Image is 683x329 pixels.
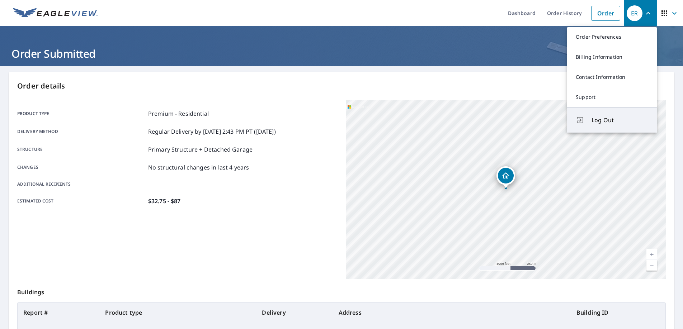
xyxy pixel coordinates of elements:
[17,109,145,118] p: Product type
[567,87,657,107] a: Support
[17,279,666,302] p: Buildings
[13,8,98,19] img: EV Logo
[567,67,657,87] a: Contact Information
[591,6,620,21] a: Order
[99,302,256,323] th: Product type
[333,302,571,323] th: Address
[148,109,209,118] p: Premium - Residential
[567,27,657,47] a: Order Preferences
[17,163,145,172] p: Changes
[148,127,276,136] p: Regular Delivery by [DATE] 2:43 PM PT ([DATE])
[148,197,181,205] p: $32.75 - $87
[571,302,665,323] th: Building ID
[627,5,642,21] div: ER
[592,116,648,124] span: Log Out
[17,197,145,205] p: Estimated cost
[18,302,99,323] th: Report #
[17,181,145,187] p: Additional recipients
[496,166,515,189] div: Dropped pin, building 1, Residential property, 821 Douglas Ave Providence, RI 02908
[646,260,657,271] a: Current Level 15, Zoom Out
[256,302,333,323] th: Delivery
[567,47,657,67] a: Billing Information
[148,145,253,154] p: Primary Structure + Detached Garage
[17,145,145,154] p: Structure
[17,127,145,136] p: Delivery method
[9,46,674,61] h1: Order Submitted
[17,81,666,91] p: Order details
[567,107,657,133] button: Log Out
[646,249,657,260] a: Current Level 15, Zoom In
[148,163,249,172] p: No structural changes in last 4 years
